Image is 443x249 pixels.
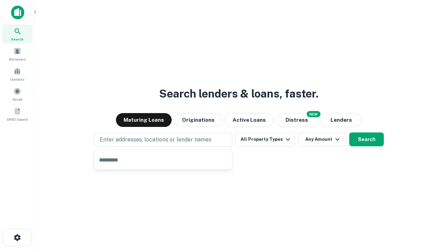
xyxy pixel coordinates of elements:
a: Borrowers [2,45,33,63]
button: Active Loans [225,113,273,127]
button: All Property Types [235,132,295,146]
span: Borrowers [9,56,26,62]
img: capitalize-icon.png [11,6,24,19]
button: Maturing Loans [116,113,172,127]
button: Any Amount [298,132,346,146]
span: Contacts [10,76,24,82]
div: NEW [307,111,320,117]
button: Originations [174,113,222,127]
span: Search [11,36,24,42]
span: SREO Search [7,117,28,122]
button: Enter addresses, locations or lender names [94,132,232,147]
span: Saved [12,96,22,102]
a: Search [2,25,33,43]
button: Search [349,132,384,146]
iframe: Chat Widget [408,194,443,227]
a: Saved [2,85,33,103]
p: Enter addresses, locations or lender names [100,136,211,144]
h3: Search lenders & loans, faster. [159,85,318,102]
button: Search distressed loans with lien and other non-mortgage details. [276,113,318,127]
button: Lenders [320,113,362,127]
a: SREO Search [2,105,33,123]
a: Contacts [2,65,33,83]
